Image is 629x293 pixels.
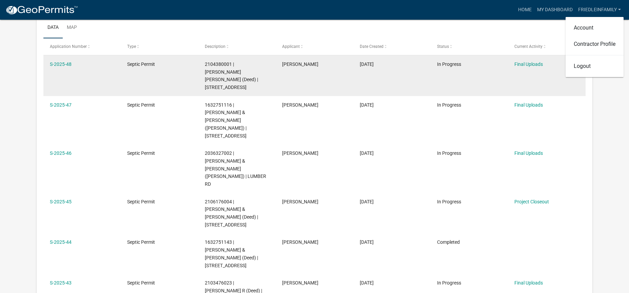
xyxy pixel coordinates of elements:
span: 07/25/2025 [360,61,374,67]
span: 07/25/2025 [360,150,374,156]
a: S-2025-47 [50,102,72,108]
datatable-header-cell: Status [431,38,508,55]
datatable-header-cell: Current Activity [508,38,585,55]
datatable-header-cell: Date Created [353,38,430,55]
span: Completed [437,239,460,245]
span: Septic Permit [127,150,155,156]
span: In Progress [437,199,461,204]
span: Current Activity [514,44,543,49]
span: Jeff Friedlein [282,150,318,156]
a: Project Closeout [514,199,549,204]
span: In Progress [437,102,461,108]
span: Septic Permit [127,61,155,67]
span: 1632751116 | LUEKEN JASON N & LISA E (Deed) | 422 RIVER VIEW RD [205,102,247,139]
span: Septic Permit [127,199,155,204]
a: friedleinfamily [575,3,624,16]
div: friedleinfamily [566,17,624,77]
datatable-header-cell: Type [121,38,198,55]
datatable-header-cell: Description [198,38,276,55]
span: 07/25/2025 [360,280,374,286]
a: Home [515,3,534,16]
datatable-header-cell: Applicant [276,38,353,55]
span: 2036327002 | MCCORMICK MARY & DWIGHT (Deed) | LUMBER RD [205,150,266,187]
span: Description [205,44,225,49]
span: 1632751143 | EVANS JEFFREY D & JULIE C (Deed) | 486 RIVER VIEW RD [205,239,258,268]
a: S-2025-45 [50,199,72,204]
a: Map [63,17,81,39]
span: Jeff Friedlein [282,239,318,245]
span: Septic Permit [127,280,155,286]
a: S-2025-46 [50,150,72,156]
span: Applicant [282,44,300,49]
a: Final Uploads [514,280,543,286]
span: Jeff Friedlein [282,199,318,204]
a: Logout [566,58,624,74]
span: Septic Permit [127,102,155,108]
span: Type [127,44,136,49]
a: S-2025-43 [50,280,72,286]
span: Jeff Friedlein [282,61,318,67]
span: Jeff Friedlein [282,280,318,286]
span: 07/25/2025 [360,239,374,245]
datatable-header-cell: Application Number [43,38,121,55]
span: 07/25/2025 [360,102,374,108]
span: In Progress [437,280,461,286]
a: Final Uploads [514,150,543,156]
a: Final Uploads [514,61,543,67]
span: Septic Permit [127,239,155,245]
span: Application Number [50,44,87,49]
span: 2106176004 | BARNHART ERIC & AUDRA (Deed) | 34236 MESQUITE RD [205,199,258,227]
span: 07/25/2025 [360,199,374,204]
a: Contractor Profile [566,36,624,52]
a: Data [43,17,63,39]
a: Final Uploads [514,102,543,108]
span: Jeff Friedlein [282,102,318,108]
a: S-2025-48 [50,61,72,67]
span: In Progress [437,61,461,67]
span: 2104380001 | SCHNEIDER DONALD JOSEPH (Deed) | 36317 NOBLE RD [205,61,258,90]
span: Date Created [360,44,384,49]
a: My Dashboard [534,3,575,16]
span: Status [437,44,449,49]
span: In Progress [437,150,461,156]
a: Account [566,20,624,36]
a: S-2025-44 [50,239,72,245]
